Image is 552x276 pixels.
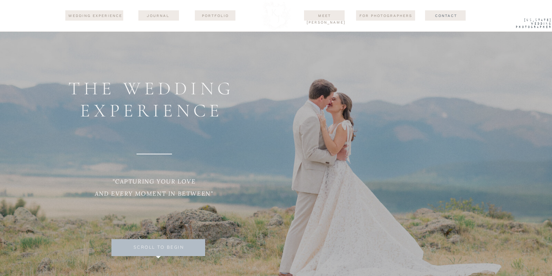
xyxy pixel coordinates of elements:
[420,13,472,18] a: Contact
[356,13,415,18] a: For Photographers
[307,13,342,18] a: Meet [PERSON_NAME]
[197,13,233,18] a: Portfolio
[85,175,223,210] p: "CAPTURING YOUR LOVE AND EVERY MOMENT IN BETWEEN"
[140,13,176,18] a: journal
[19,77,284,118] h2: the wedding experience
[504,18,552,31] a: [US_STATE] WEdding Photographer
[103,245,215,255] a: Scroll to begin
[67,13,123,19] a: wedding experience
